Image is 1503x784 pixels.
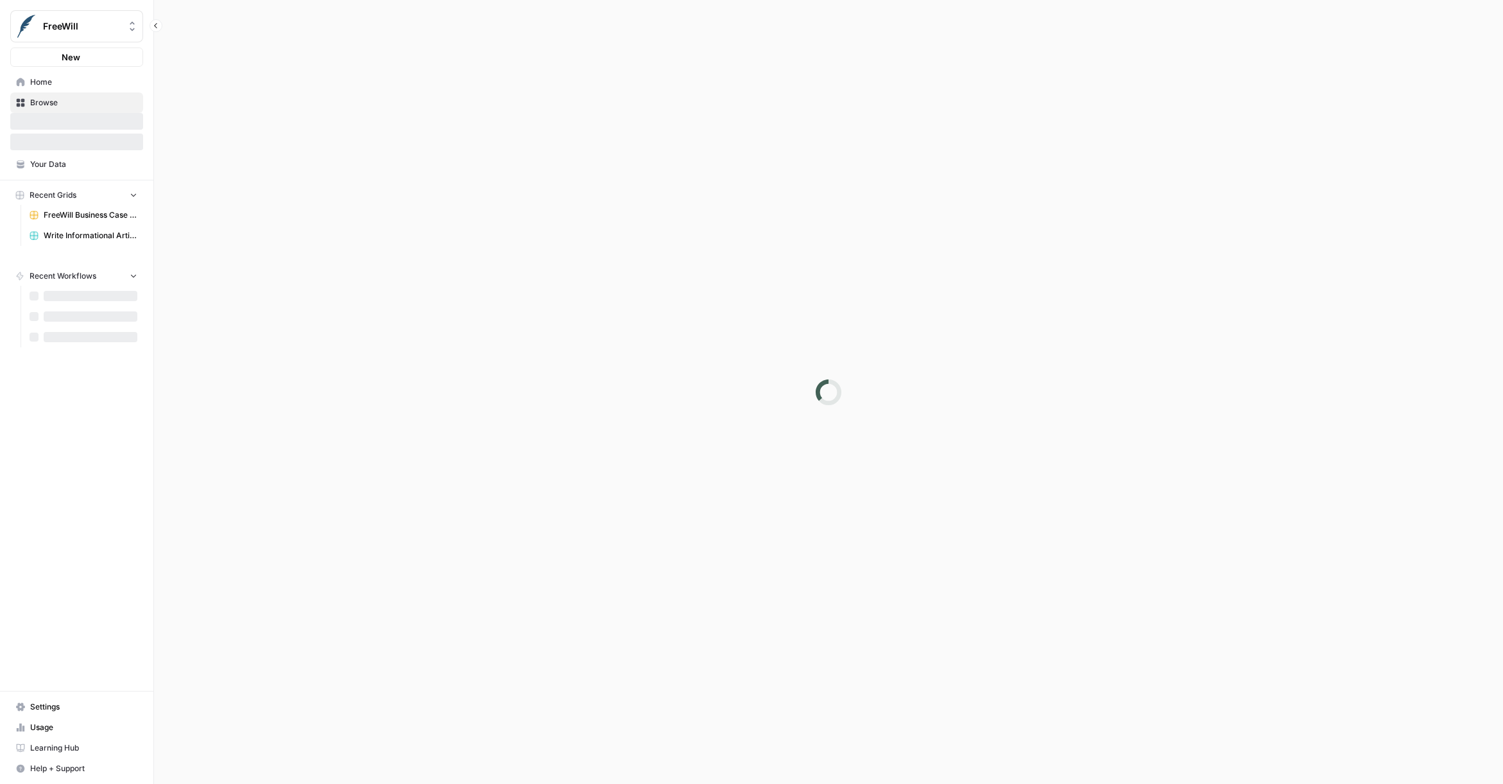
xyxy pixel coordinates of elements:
[10,92,143,113] a: Browse
[10,738,143,758] a: Learning Hub
[30,189,76,201] span: Recent Grids
[30,722,137,733] span: Usage
[30,159,137,170] span: Your Data
[10,154,143,175] a: Your Data
[30,270,96,282] span: Recent Workflows
[10,717,143,738] a: Usage
[10,10,143,42] button: Workspace: FreeWill
[15,15,38,38] img: FreeWill Logo
[10,758,143,779] button: Help + Support
[10,72,143,92] a: Home
[30,763,137,774] span: Help + Support
[43,20,121,33] span: FreeWill
[30,742,137,754] span: Learning Hub
[10,48,143,67] button: New
[24,225,143,246] a: Write Informational Articles
[10,697,143,717] a: Settings
[30,76,137,88] span: Home
[30,701,137,713] span: Settings
[30,97,137,109] span: Browse
[10,266,143,286] button: Recent Workflows
[10,186,143,205] button: Recent Grids
[44,230,137,241] span: Write Informational Articles
[24,205,143,225] a: FreeWill Business Case Generator v2 Grid
[44,209,137,221] span: FreeWill Business Case Generator v2 Grid
[62,51,80,64] span: New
